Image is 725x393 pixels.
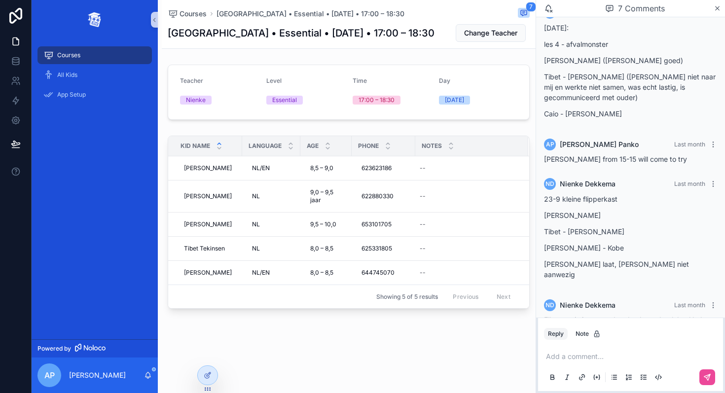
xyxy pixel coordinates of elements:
[358,160,409,176] a: 623623186
[420,245,426,252] div: --
[546,141,554,148] span: AP
[168,26,435,40] h1: [GEOGRAPHIC_DATA] • Essential • [DATE] • 17:00 – 18:30
[252,164,270,172] span: NL/EN
[358,241,409,256] a: 625331805
[252,192,260,200] span: NL
[37,46,152,64] a: Courses
[545,301,554,309] span: ND
[32,39,158,116] div: scrollable content
[674,180,705,187] span: Last month
[544,243,717,253] p: [PERSON_NAME] - Kobe
[359,96,395,105] div: 17:00 – 18:30
[69,370,126,380] p: [PERSON_NAME]
[184,245,225,252] span: Tibet Tekinsen
[57,91,86,99] span: App Setup
[358,216,409,232] a: 653101705
[184,192,232,200] span: [PERSON_NAME]
[252,245,260,252] span: NL
[184,269,232,277] span: [PERSON_NAME]
[544,23,717,33] p: [DATE]:
[87,12,103,28] img: App logo
[37,86,152,104] a: App Setup
[180,77,203,84] span: Teacher
[362,164,392,172] span: 623623186
[310,245,333,252] span: 8,0 – 8,5
[180,160,236,176] a: [PERSON_NAME]
[544,39,717,49] p: les 4 - afvalmonster
[32,339,158,357] a: Powered by
[376,293,438,301] span: Showing 5 of 5 results
[544,316,709,334] span: Elk groepje in een andere hoek van het lokaal helpt heel erg
[674,301,705,309] span: Last month
[560,300,616,310] span: Nienke Dekkema
[674,141,705,148] span: Last month
[358,265,409,281] a: 644745070
[57,71,77,79] span: All Kids
[416,216,516,232] a: --
[180,265,236,281] a: [PERSON_NAME]
[416,160,516,176] a: --
[306,160,346,176] a: 8,5 – 9,0
[618,2,665,14] span: 7 Comments
[248,188,294,204] a: NL
[37,345,71,353] span: Powered by
[544,328,568,340] button: Reply
[545,180,554,188] span: ND
[180,9,207,19] span: Courses
[362,192,394,200] span: 622880330
[168,9,207,19] a: Courses
[310,188,342,204] span: 9,0 – 9,5 jaar
[181,142,210,150] span: Kid Name
[420,192,426,200] div: --
[544,71,717,103] p: Tibet - [PERSON_NAME] ([PERSON_NAME] niet naar mij en werkte niet samen, was echt lastig, is geco...
[306,184,346,208] a: 9,0 – 9,5 jaar
[518,8,530,20] button: 7
[544,259,717,280] p: [PERSON_NAME] laat, [PERSON_NAME] niet aanwezig
[544,226,717,237] p: Tibet - [PERSON_NAME]
[272,96,297,105] div: Essential
[307,142,319,150] span: AGE
[180,241,236,256] a: Tibet Tekinsen
[572,328,605,340] button: Note
[560,140,639,149] span: [PERSON_NAME] Panko
[184,164,232,172] span: [PERSON_NAME]
[560,179,616,189] span: Nienke Dekkema
[252,269,270,277] span: NL/EN
[353,77,367,84] span: Time
[310,220,336,228] span: 9,5 – 10,0
[248,216,294,232] a: NL
[306,241,346,256] a: 8,0 – 8,5
[217,9,404,19] span: [GEOGRAPHIC_DATA] • Essential • [DATE] • 17:00 – 18:30
[420,220,426,228] div: --
[180,216,236,232] a: [PERSON_NAME]
[576,330,601,338] div: Note
[416,241,516,256] a: --
[249,142,282,150] span: LANGUAGE
[180,188,236,204] a: [PERSON_NAME]
[422,142,442,150] span: Notes
[248,265,294,281] a: NL/EN
[266,77,282,84] span: Level
[544,210,717,220] p: [PERSON_NAME]
[464,28,517,38] span: Change Teacher
[526,2,536,12] span: 7
[306,265,346,281] a: 8,0 – 8,5
[306,216,346,232] a: 9,5 – 10,0
[248,160,294,176] a: NL/EN
[362,245,392,252] span: 625331805
[544,194,717,204] p: 23-9 kleine flipperkast
[358,188,409,204] a: 622880330
[362,220,392,228] span: 653101705
[420,164,426,172] div: --
[57,51,80,59] span: Courses
[439,77,450,84] span: Day
[416,188,516,204] a: --
[420,269,426,277] div: --
[186,96,206,105] div: Nienke
[416,265,516,281] a: --
[310,269,333,277] span: 8,0 – 8,5
[44,369,55,381] span: AP
[456,24,526,42] button: Change Teacher
[358,142,379,150] span: Phone
[362,269,395,277] span: 644745070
